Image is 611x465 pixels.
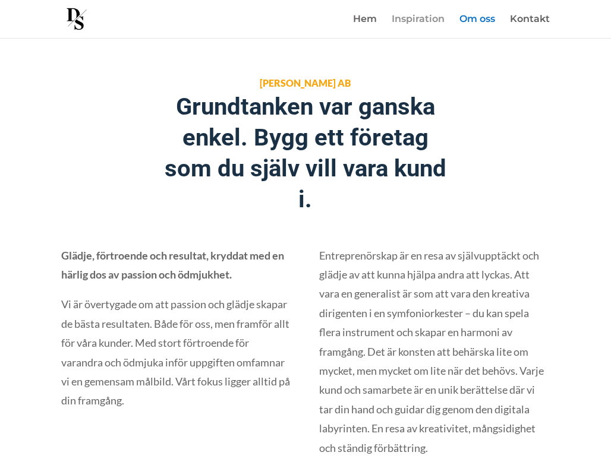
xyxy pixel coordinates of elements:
a: Hem [353,15,377,38]
span: [PERSON_NAME] AB [260,77,351,88]
strong: Glädje, förtroende och resultat, kryddat med en härlig dos av passion och ödmjukhet. [61,249,284,281]
a: Kontakt [510,15,550,38]
a: Inspiration [392,15,445,38]
span: Grundtanken var ganska enkel. Bygg ett företag som du själv vill vara kund i. [165,93,446,213]
a: Om oss [459,15,495,38]
p: Vi är övertygade om att passion och glädje skapar de bästa resultaten. Både för oss, men framför ... [61,295,292,410]
p: Entreprenörskap är en resa av självupptäckt och glädje av att kunna hjälpa andra att lyckas. Att ... [319,246,550,457]
img: Daniel Snygg AB [63,5,90,33]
